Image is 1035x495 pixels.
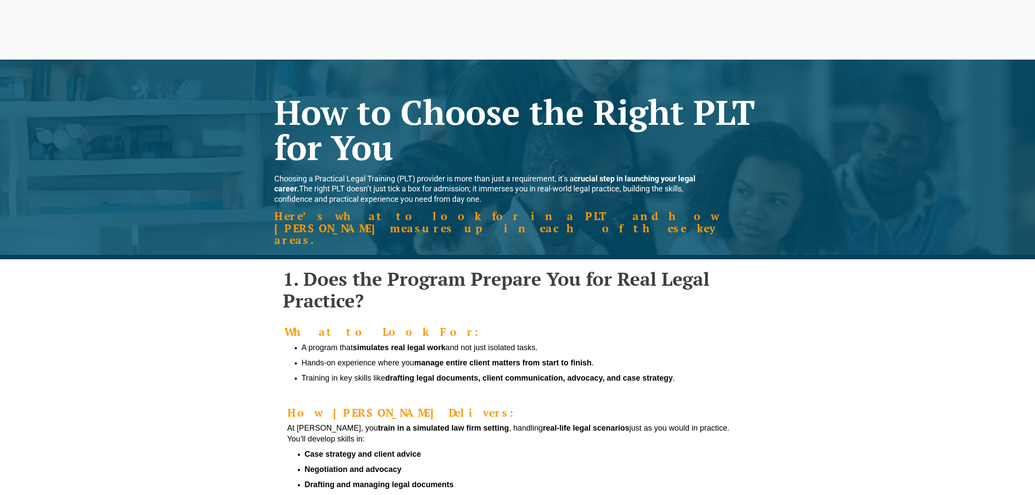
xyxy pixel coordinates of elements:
[302,343,353,352] span: A program that
[378,424,509,432] b: train in a simulated law firm setting
[302,374,675,382] span: Training in key skills like .
[274,174,574,183] span: Choosing a Practical Legal Training (PLT) provider is more than just a requirement, it’s a
[274,94,761,165] h1: How to Choose the Right PLT for You
[446,343,538,352] span: and not just isolated tasks.
[302,358,414,367] span: Hands-on experience where you
[543,424,629,432] b: real-life legal scenarios
[287,424,729,443] span: just as you would in practice. You’ll develop skills in:
[287,424,378,432] span: At [PERSON_NAME], you
[287,405,527,420] span: How [PERSON_NAME] Delivers:
[592,358,594,367] span: .
[274,174,696,204] span: The right PLT doesn’t just tick a box for admission; it immerses you in real-world legal practice...
[305,450,421,458] b: Case strategy and client advice
[385,374,673,382] b: drafting legal documents, client communication, advocacy, and case strategy
[509,424,543,432] span: , handling
[305,465,402,474] b: Negotiation and advocacy
[274,174,696,193] b: crucial step in launching your legal career.
[353,343,446,352] b: simulates real legal work
[305,480,454,489] b: Drafting and managing legal documents
[283,268,752,312] h2: 1. Does the Program Prepare You for Real Legal Practice?
[274,209,719,247] strong: Here’s what to look for in a PLT and how [PERSON_NAME] measures up in each of these key areas.
[414,358,592,367] b: manage entire client matters from start to finish
[284,324,492,339] b: What to Look For:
